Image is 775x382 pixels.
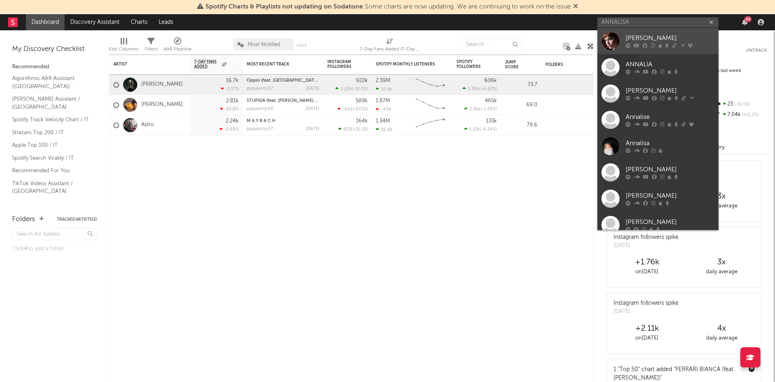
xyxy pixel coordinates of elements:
[461,38,522,51] input: Search...
[505,60,525,70] div: Jump Score
[12,166,89,175] a: Recommended For You
[610,333,684,343] div: on [DATE]
[684,324,759,333] div: 4 x
[733,102,750,107] span: -51.1 %
[306,107,319,111] div: [DATE]
[376,78,390,83] div: 2.39M
[469,107,481,112] span: 2.36k
[597,212,718,238] a: [PERSON_NAME]
[12,228,97,240] input: Search for folders...
[247,78,319,83] div: Oppio (feat. Simba La Rue)
[12,179,89,196] a: TikTok Videos Assistant / [GEOGRAPHIC_DATA]
[141,81,183,88] a: [PERSON_NAME]
[221,86,239,91] div: -3.17 %
[376,62,436,67] div: Spotify Monthly Listeners
[684,257,759,267] div: 3 x
[12,141,89,150] a: Apple Top 100 / IT
[353,87,367,91] span: -32.5 %
[247,119,275,123] a: M A Y B A C H
[109,44,138,54] div: Edit Columns
[597,133,718,159] a: Annalísa
[65,14,125,30] a: Discovery Assistant
[744,16,752,22] div: 44
[12,128,89,137] a: Shazam Top 200 / IT
[614,299,679,308] div: Instagram followers spike
[597,28,718,54] a: [PERSON_NAME]
[12,62,97,72] div: Recommended
[247,127,273,131] div: popularity: 67
[344,127,351,132] span: 823
[113,62,174,67] div: Artist
[626,165,714,175] div: [PERSON_NAME]
[226,98,239,103] div: 2.81k
[337,106,368,112] div: ( )
[480,87,496,91] span: +6.61 %
[248,42,280,47] span: Most Notified
[482,107,496,112] span: -1.29 %
[626,34,714,43] div: [PERSON_NAME]
[626,112,714,122] div: Annalise
[226,118,239,124] div: 2.24k
[247,87,273,91] div: popularity: 67
[684,192,759,201] div: 3 x
[306,87,319,91] div: [DATE]
[484,78,497,83] div: 606k
[626,139,714,148] div: Annalísa
[145,44,157,54] div: Filters
[26,14,65,30] a: Dashboard
[220,106,239,112] div: -19.8 %
[226,78,239,83] div: 16.7k
[12,244,97,254] div: Click to add a folder.
[573,4,578,10] span: Dismiss
[247,99,324,103] a: STUPIDA (feat. [PERSON_NAME] 5ive)
[464,127,497,132] div: ( )
[505,100,537,110] div: 69.0
[12,115,89,124] a: Spotify Track Velocity Chart / IT
[626,191,714,201] div: [PERSON_NAME]
[597,17,718,27] input: Search for artists
[352,127,367,132] span: +31.1 %
[746,46,767,55] button: Untrack
[12,74,89,91] a: Algorithmic A&R Assistant ([GEOGRAPHIC_DATA])
[505,80,537,90] div: 73.7
[247,62,307,67] div: Most Recent Track
[412,95,448,115] svg: Chart title
[141,122,154,129] a: Astro
[741,113,758,117] span: +11.2 %
[205,4,571,10] span: : Some charts are now updating. We are continuing to work on the issue
[457,59,485,69] div: Spotify Followers
[376,127,393,132] div: 26.8k
[481,127,496,132] span: -4.24 %
[145,34,157,58] div: Filters
[684,333,759,343] div: daily average
[597,159,718,186] a: [PERSON_NAME]
[356,118,368,124] div: 164k
[247,78,320,83] a: Oppio (feat. [GEOGRAPHIC_DATA])
[597,54,718,80] a: ANNALIA
[713,99,767,110] div: 23
[614,242,679,250] div: [DATE]
[306,127,319,131] div: [DATE]
[12,44,97,54] div: My Discovery Checklist
[338,127,368,132] div: ( )
[610,267,684,277] div: on [DATE]
[684,267,759,277] div: daily average
[12,154,89,163] a: Spotify Search Virality / IT
[360,34,420,58] div: 7-Day Fans Added (7-Day Fans Added)
[614,367,735,381] a: "FERRARI BIANCA (feat. [PERSON_NAME])"
[297,43,307,48] button: Save
[163,34,192,58] div: A&R Pipeline
[742,19,748,25] button: 44
[356,78,368,83] div: 922k
[468,87,479,91] span: 5.39k
[12,200,89,216] a: TikTok Sounds Assistant / [GEOGRAPHIC_DATA]
[684,201,759,211] div: daily average
[354,107,367,112] span: -872 %
[376,118,390,124] div: 1.34M
[109,34,138,58] div: Edit Columns
[360,44,420,54] div: 7-Day Fans Added (7-Day Fans Added)
[412,75,448,95] svg: Chart title
[597,80,718,107] a: [PERSON_NAME]
[713,110,767,120] div: 7.04k
[376,87,392,92] div: 10.5k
